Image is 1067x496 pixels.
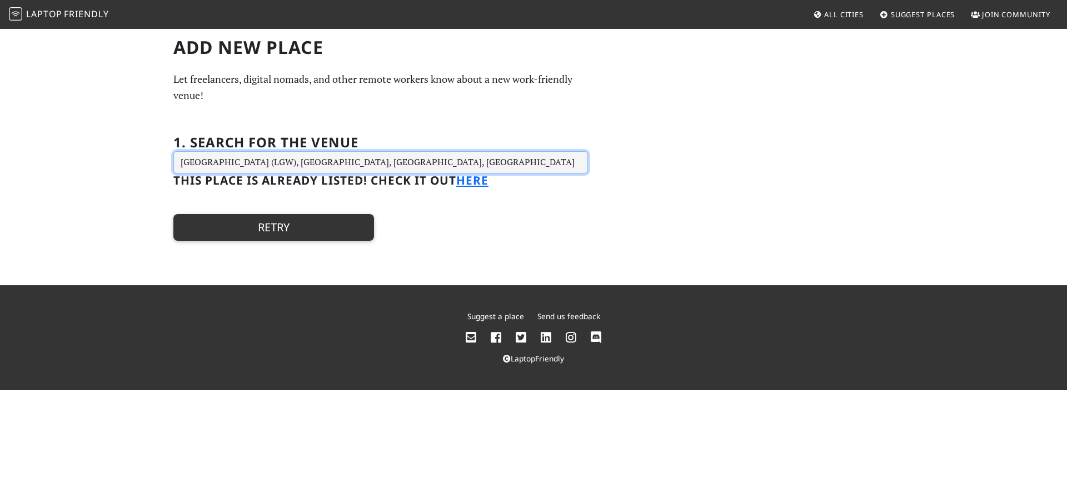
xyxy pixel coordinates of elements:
a: Join Community [966,4,1055,24]
span: Join Community [982,9,1050,19]
h3: This place is already listed! Check it out [173,173,588,187]
a: LaptopFriendly LaptopFriendly [9,5,109,24]
a: Suggest Places [875,4,960,24]
span: All Cities [824,9,864,19]
a: Send us feedback [537,311,600,321]
span: Friendly [64,8,108,20]
input: Enter a location [173,151,588,173]
button: Retry [173,214,374,241]
h2: 1. Search for the venue [173,135,358,151]
a: Suggest a place [467,311,524,321]
img: LaptopFriendly [9,7,22,21]
a: All Cities [809,4,868,24]
span: Suggest Places [891,9,955,19]
a: here [456,172,488,188]
h1: Add new Place [173,37,588,58]
a: LaptopFriendly [503,353,564,364]
span: Laptop [26,8,62,20]
p: Let freelancers, digital nomads, and other remote workers know about a new work-friendly venue! [173,71,588,103]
